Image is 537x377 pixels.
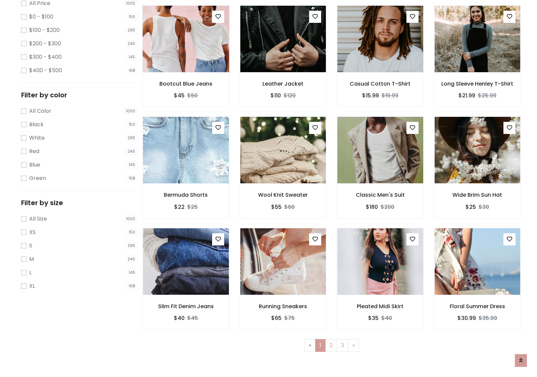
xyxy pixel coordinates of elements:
label: $300 - $400 [29,53,62,61]
del: $45 [187,314,198,322]
span: 150 [127,13,137,20]
h6: Running Sneakers [240,303,327,310]
span: 246 [126,148,137,155]
span: 1000 [124,216,137,222]
h6: Leather Jacket [240,81,327,87]
a: Next [348,339,359,352]
a: 2 [325,339,337,352]
h6: $25 [466,204,476,210]
del: $25.99 [478,92,496,99]
h6: Floral Summer Dress [434,303,521,310]
del: $19.99 [382,92,398,99]
h6: $30.99 [457,315,476,321]
del: $50 [187,92,198,99]
h6: $55 [271,204,282,210]
h6: $35 [368,315,379,321]
del: $200 [381,203,394,211]
span: 246 [126,256,137,263]
del: $75 [284,314,295,322]
span: 145 [127,269,137,276]
span: 295 [126,242,137,249]
del: $120 [284,92,296,99]
h6: Wool Knit Sweater [240,192,327,198]
span: 295 [126,135,137,141]
label: Green [29,174,46,182]
span: 145 [127,54,137,60]
span: 150 [127,121,137,128]
h6: $15.99 [362,92,379,99]
h6: Long Sleeve Henley T-Shirt [434,81,521,87]
label: L [29,269,32,277]
h6: $65 [271,315,282,321]
h6: $110 [271,92,281,99]
nav: Page navigation [147,339,516,352]
label: XL [29,282,35,290]
h5: Filter by size [21,199,137,207]
a: 1 [315,339,326,352]
h6: $40 [174,315,185,321]
h6: Slim Fit Denim Jeans [143,303,229,310]
h6: Bermuda Shorts [143,192,229,198]
h6: Classic Men's Suit [337,192,424,198]
label: All Color [29,107,51,115]
h6: Casual Cotton T-Shirt [337,81,424,87]
a: 3 [337,339,348,352]
span: 168 [127,67,137,74]
label: XS [29,228,36,236]
h6: Wide Brim Sun Hat [434,192,521,198]
label: S [29,242,32,250]
span: 145 [127,161,137,168]
span: 168 [127,175,137,182]
label: Red [29,147,39,155]
del: $30 [479,203,489,211]
label: $100 - $200 [29,26,60,34]
del: $25 [187,203,198,211]
span: 295 [126,27,137,34]
span: 246 [126,40,137,47]
label: M [29,255,34,263]
h6: $180 [366,204,378,210]
h6: Pleated Midi Skirt [337,303,424,310]
h5: Filter by color [21,91,137,99]
label: $0 - $100 [29,13,53,21]
label: $200 - $300 [29,40,61,48]
span: 150 [127,229,137,236]
h6: Bootcut Blue Jeans [143,81,229,87]
h6: $45 [174,92,185,99]
del: $40 [381,314,392,322]
del: $35.99 [479,314,497,322]
span: 168 [127,283,137,289]
h6: $21.99 [458,92,475,99]
span: » [352,341,355,349]
label: Black [29,121,44,129]
span: 1000 [124,108,137,114]
label: $400 - $500 [29,66,62,75]
h6: $22 [174,204,185,210]
del: $60 [284,203,295,211]
label: Blue [29,161,40,169]
label: All Size [29,215,47,223]
label: White [29,134,45,142]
